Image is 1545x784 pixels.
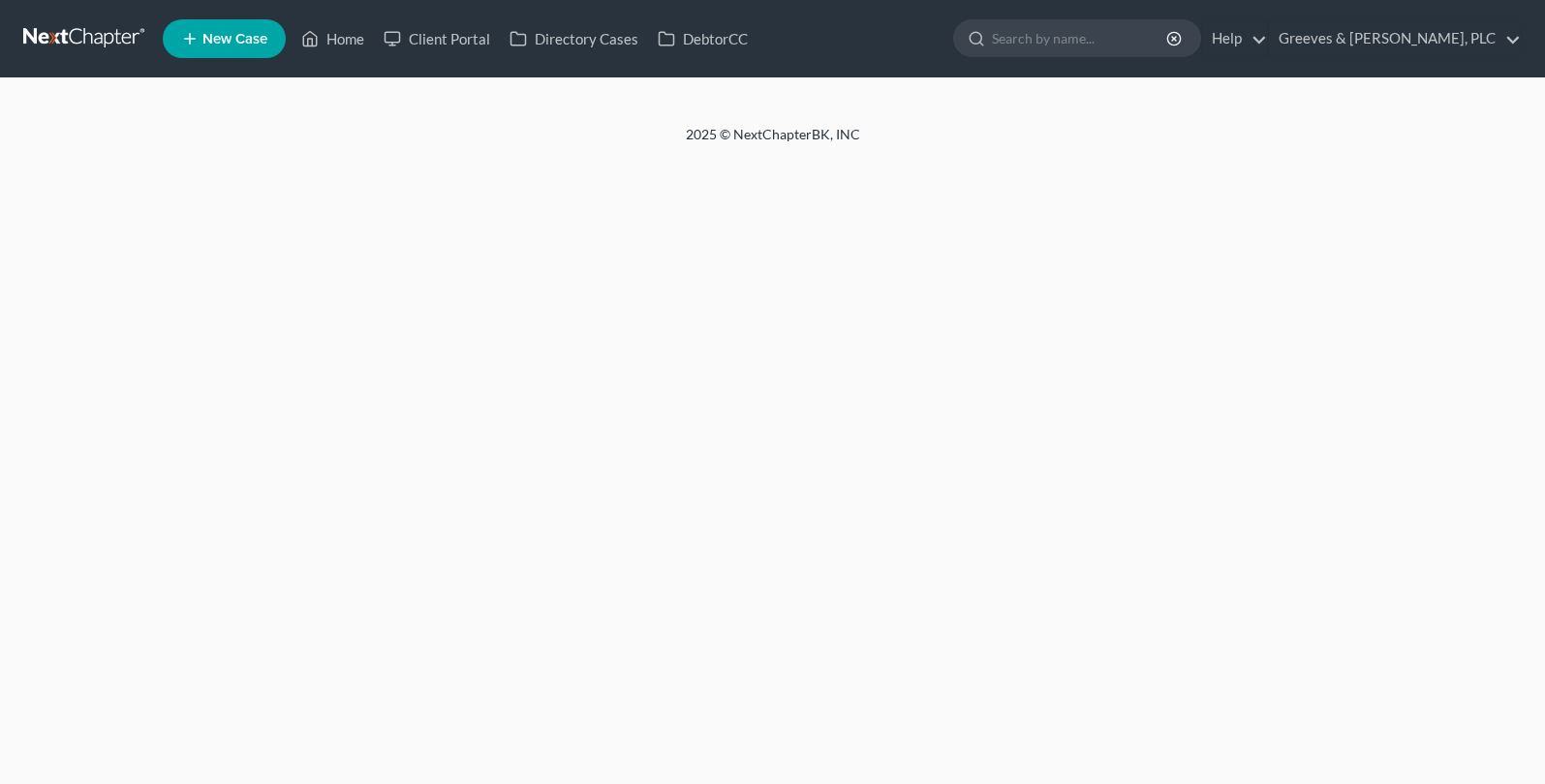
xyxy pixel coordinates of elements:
[1202,21,1267,56] a: Help
[648,21,757,56] a: DebtorCC
[221,125,1325,160] div: 2025 © NextChapterBK, INC
[1269,21,1521,56] a: Greeves & [PERSON_NAME], PLC
[500,21,648,56] a: Directory Cases
[992,20,1169,56] input: Search by name...
[374,21,500,56] a: Client Portal
[202,32,267,46] span: New Case
[292,21,374,56] a: Home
